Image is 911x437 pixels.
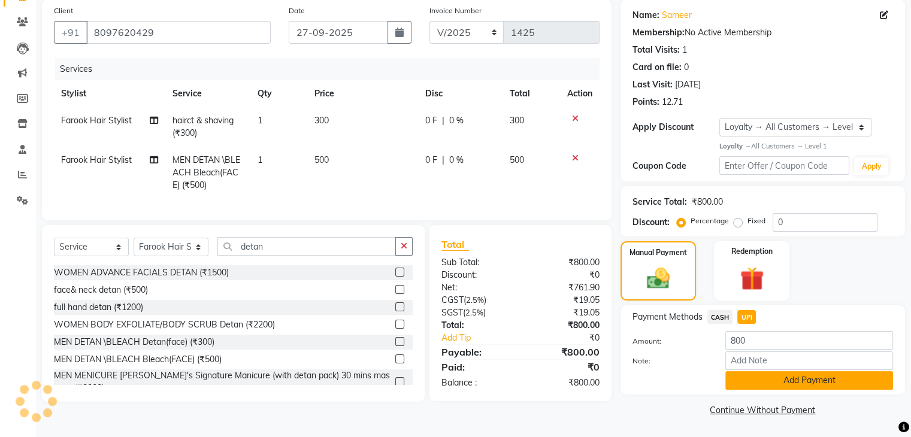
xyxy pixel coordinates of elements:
[629,247,687,258] label: Manual Payment
[432,332,535,344] a: Add Tip
[662,96,683,108] div: 12.71
[719,142,751,150] strong: Loyalty →
[719,156,850,175] input: Enter Offer / Coupon Code
[632,96,659,108] div: Points:
[217,237,396,256] input: Search or Scan
[632,311,703,323] span: Payment Methods
[691,216,729,226] label: Percentage
[682,44,687,56] div: 1
[737,310,756,324] span: UPI
[707,310,733,324] span: CASH
[432,319,520,332] div: Total:
[520,294,609,306] div: ₹19.05
[289,5,305,16] label: Date
[632,216,670,229] div: Discount:
[54,80,165,107] th: Stylist
[432,294,520,306] div: ( )
[54,318,275,331] div: WOMEN BODY EXFOLIATE/BODY SCRUB Detan (₹2200)
[520,306,609,319] div: ₹19.05
[441,238,469,251] span: Total
[632,196,687,208] div: Service Total:
[520,345,609,359] div: ₹800.00
[731,246,773,257] label: Redemption
[54,266,229,279] div: WOMEN ADVANCE FACIALS DETAN (₹1500)
[503,80,560,107] th: Total
[54,353,222,366] div: MEN DETAN \BLEACH Bleach(FACE) (₹500)
[307,80,418,107] th: Price
[54,301,143,314] div: full hand detan (₹1200)
[54,5,73,16] label: Client
[623,404,903,417] a: Continue Without Payment
[733,264,771,294] img: _gift.svg
[172,154,240,190] span: MEN DETAN \BLEACH Bleach(FACE) (₹500)
[624,356,716,366] label: Note:
[624,336,716,347] label: Amount:
[432,345,520,359] div: Payable:
[441,307,463,318] span: SGST
[520,269,609,281] div: ₹0
[692,196,723,208] div: ₹800.00
[61,115,132,126] span: Farook Hair Stylist
[520,377,609,389] div: ₹800.00
[466,295,484,305] span: 2.5%
[510,154,524,165] span: 500
[429,5,482,16] label: Invoice Number
[250,80,307,107] th: Qty
[442,114,444,127] span: |
[854,157,888,175] button: Apply
[449,114,464,127] span: 0 %
[432,281,520,294] div: Net:
[684,61,689,74] div: 0
[632,9,659,22] div: Name:
[675,78,701,91] div: [DATE]
[442,154,444,166] span: |
[432,269,520,281] div: Discount:
[425,114,437,127] span: 0 F
[725,371,893,390] button: Add Payment
[432,306,520,319] div: ( )
[54,21,87,44] button: +91
[632,26,685,39] div: Membership:
[432,360,520,374] div: Paid:
[662,9,692,22] a: Sameer
[632,121,719,133] div: Apply Discount
[465,308,483,317] span: 2.5%
[632,61,682,74] div: Card on file:
[632,78,673,91] div: Last Visit:
[747,216,765,226] label: Fixed
[632,44,680,56] div: Total Visits:
[725,331,893,350] input: Amount
[418,80,503,107] th: Disc
[54,369,391,394] div: MEN MENICURE [PERSON_NAME]'s Signature Manicure (with detan pack) 30 mins massage (₹2000)
[632,26,893,39] div: No Active Membership
[425,154,437,166] span: 0 F
[719,141,893,151] div: All Customers → Level 1
[54,284,148,296] div: face& neck detan (₹500)
[86,21,271,44] input: Search by Name/Mobile/Email/Code
[54,336,214,348] div: MEN DETAN \BLEACH Detan(face) (₹300)
[432,256,520,269] div: Sub Total:
[432,377,520,389] div: Balance :
[640,265,677,292] img: _cash.svg
[449,154,464,166] span: 0 %
[314,115,329,126] span: 300
[258,115,262,126] span: 1
[535,332,608,344] div: ₹0
[314,154,329,165] span: 500
[560,80,600,107] th: Action
[520,256,609,269] div: ₹800.00
[632,160,719,172] div: Coupon Code
[172,115,234,138] span: hairct & shaving (₹300)
[55,58,609,80] div: Services
[258,154,262,165] span: 1
[61,154,132,165] span: Farook Hair Stylist
[510,115,524,126] span: 300
[441,295,464,305] span: CGST
[165,80,250,107] th: Service
[520,281,609,294] div: ₹761.90
[520,319,609,332] div: ₹800.00
[520,360,609,374] div: ₹0
[725,351,893,370] input: Add Note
